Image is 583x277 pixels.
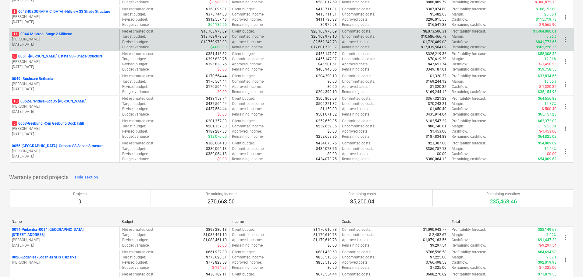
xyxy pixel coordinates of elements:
[428,57,446,62] p: $70,619.39
[536,7,556,12] p: $106,153.88
[348,198,376,205] p: 35,200.04
[232,106,262,112] p: Approved income :
[12,255,76,260] p: 0026-Loganlea - Loganlea SHS Carparks
[316,51,337,57] p: $455,147.07
[122,151,148,157] p: Revised budget :
[122,129,148,134] p: Revised budget :
[452,134,486,139] p: Remaining cashflow :
[452,119,486,124] p: Profitability forecast :
[426,89,446,95] p: $169,244.12
[73,198,87,205] p: 9
[342,7,371,12] p: Committed costs :
[9,174,69,181] p: Warranty period projects
[547,151,556,157] p: $0.00
[342,17,368,22] p: Approved costs :
[313,40,337,45] p: $2,562,242.73
[206,17,227,22] p: $312,557.43
[12,54,17,59] span: 8
[12,64,117,70] p: [DATE] - [DATE]
[232,22,264,27] p: Remaining income :
[232,79,265,84] p: Committed income :
[426,146,446,151] p: $356,757.13
[437,151,446,157] p: $0.00
[12,9,110,14] p: 0043-[GEOGRAPHIC_DATA] - Hillview SS Shade Structure
[12,99,117,114] div: 100052-Brendale -Lot 35 [PERSON_NAME][PERSON_NAME][DATE]-[DATE]
[536,40,556,45] p: $841,773.65
[538,74,556,79] p: $33,834.66
[452,124,464,129] p: Margin :
[206,129,227,134] p: $189,287.83
[538,67,556,72] p: $59,758.55
[316,134,337,139] p: $252,659.85
[12,104,117,109] p: [PERSON_NAME]
[320,106,337,112] p: $1,150.00
[342,112,370,117] p: Remaining costs :
[206,124,227,129] p: $201,357.83
[538,51,556,57] p: $58,308.32
[452,157,486,162] p: Remaining cashflow :
[232,157,264,162] p: Remaining income :
[316,124,337,129] p: $252,659.85
[452,45,486,50] p: Remaining cashflow :
[426,51,446,57] p: $326,219.36
[232,62,262,67] p: Approved income :
[562,36,569,43] span: more_vert
[206,57,227,62] p: $396,838.75
[562,81,569,88] span: more_vert
[430,106,446,112] p: $1,650.40
[562,103,569,110] span: more_vert
[452,112,486,117] p: Remaining cashflow :
[12,87,117,92] p: [DATE] - [DATE]
[122,146,146,151] p: Target budget :
[430,84,446,89] p: $1,320.32
[327,129,337,134] p: $0.00
[327,84,337,89] p: $0.00
[12,32,72,37] p: 0044-Millaroo - Stage 2 Millaroo
[12,243,117,248] p: [DATE] - [DATE]
[538,134,556,139] p: $64,825.02
[342,79,375,84] p: Uncommitted costs :
[562,125,569,133] span: more_vert
[316,119,337,124] p: $252,659.85
[342,34,375,39] p: Uncommitted costs :
[12,132,117,137] p: [DATE] - [DATE]
[122,89,150,95] p: Budget variance :
[12,220,117,224] div: Name
[232,67,264,72] p: Remaining income :
[12,227,117,237] p: 0014-Pinkenba - 0014 [GEOGRAPHIC_DATA] [STREET_ADDRESS]
[122,141,154,146] p: Net estimated cost :
[232,12,265,17] p: Committed income :
[342,89,370,95] p: Remaining costs :
[538,119,556,124] p: $63,372.02
[232,134,264,139] p: Remaining income :
[12,76,53,81] p: 0049 - Bushcare Bethania
[316,89,337,95] p: $204,399.10
[12,42,117,47] p: [DATE] - [DATE]
[544,124,556,129] p: 25.08%
[232,89,264,95] p: Remaining income :
[452,96,486,101] p: Profitability forecast :
[12,99,86,104] p: 0052-Brendale - Lot 35 [PERSON_NAME]
[73,172,99,182] button: Hide section
[452,79,464,84] p: Margin :
[342,51,371,57] p: Committed costs :
[452,151,468,157] p: Cashflow :
[423,40,446,45] p: $1,720,469.08
[311,45,337,50] p: $17,601,730.37
[12,9,117,25] div: 10043-[GEOGRAPHIC_DATA] -Hillview SS Shade Structure[PERSON_NAME][DATE]-[DATE]
[342,40,368,45] p: Approved costs :
[421,34,446,39] p: $10,686,466.79
[201,34,227,39] p: $18,763,973.09
[426,7,446,12] p: $307,074.80
[428,141,446,146] p: $23,307.00
[423,29,446,34] p: $8,073,506.31
[342,101,375,106] p: Uncommitted costs :
[452,57,464,62] p: Margin :
[428,101,446,106] p: $70,243.21
[342,106,368,112] p: Approved costs :
[232,84,262,89] p: Approved income :
[546,34,556,39] p: 6.96%
[122,34,146,39] p: Target budget :
[232,7,255,12] p: Client budget :
[539,62,556,67] p: $-1,450.23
